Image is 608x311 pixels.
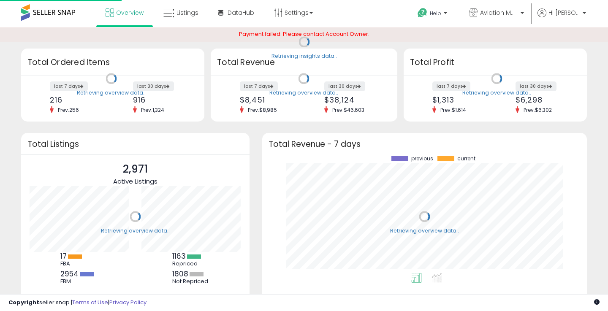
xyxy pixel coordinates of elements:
span: DataHub [228,8,254,17]
div: Retrieving overview data.. [77,89,146,97]
span: Overview [116,8,144,17]
a: Help [411,1,456,27]
span: Listings [176,8,198,17]
span: Help [430,10,441,17]
strong: Copyright [8,298,39,306]
a: Hi [PERSON_NAME] [537,8,586,27]
div: Retrieving overview data.. [390,227,459,235]
div: seller snap | | [8,299,147,307]
div: Retrieving overview data.. [269,89,338,97]
span: Aviation MarketPlace [480,8,518,17]
div: Retrieving overview data.. [462,89,531,97]
span: Hi [PERSON_NAME] [548,8,580,17]
i: Get Help [417,8,428,18]
div: Retrieving overview data.. [101,227,170,235]
span: Payment failed: Please contact Account Owner. [239,30,369,38]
